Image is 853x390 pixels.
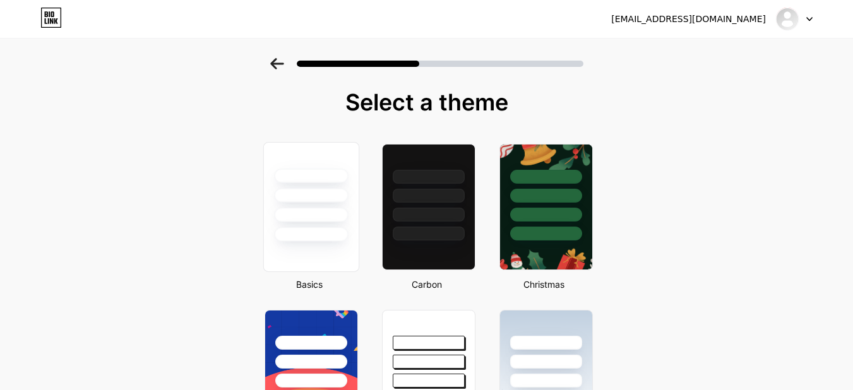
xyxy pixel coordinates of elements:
div: [EMAIL_ADDRESS][DOMAIN_NAME] [611,13,766,26]
div: Christmas [496,278,593,291]
div: Basics [261,278,358,291]
img: georgiaadmission [775,7,799,31]
div: Carbon [378,278,475,291]
div: Select a theme [259,90,594,115]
